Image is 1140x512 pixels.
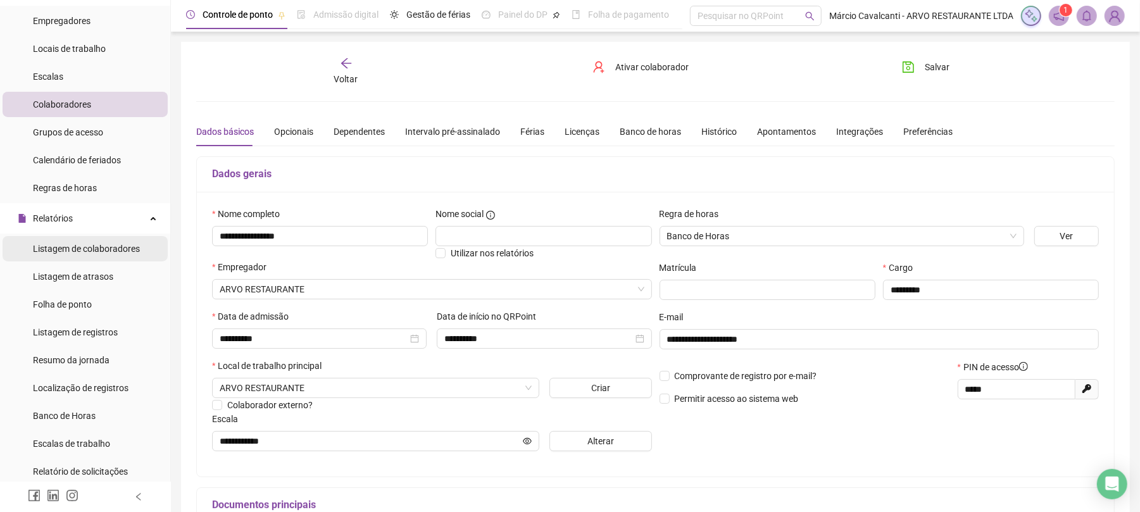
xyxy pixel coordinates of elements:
div: Open Intercom Messenger [1097,469,1127,499]
span: pushpin [553,11,560,19]
span: file [18,214,27,223]
span: notification [1053,10,1065,22]
span: Voltar [334,74,358,84]
span: Gestão de férias [406,9,470,20]
span: Controle de ponto [203,9,273,20]
div: Banco de horas [620,125,681,139]
span: info-circle [1019,362,1028,371]
span: Colaboradores [33,99,91,109]
button: Ver [1034,226,1099,246]
button: Salvar [893,57,959,77]
span: RUA DJALMA FARIAS, TORREÃO [220,378,532,397]
span: Criar [591,381,610,395]
span: Grupos de acesso [33,127,103,137]
span: Empregadores [33,16,91,26]
span: Banco de Horas [33,411,96,421]
span: pushpin [278,11,285,19]
span: Calendário de feriados [33,155,121,165]
div: Dados básicos [196,125,254,139]
span: Escalas [33,72,63,82]
span: bell [1081,10,1093,22]
span: Nome social [435,207,484,221]
span: clock-circle [186,10,195,19]
div: Preferências [903,125,953,139]
span: Comprovante de registro por e-mail? [675,371,817,381]
span: Colaborador externo? [227,400,313,410]
span: Admissão digital [313,9,379,20]
span: search [805,11,815,21]
span: Alterar [587,434,614,448]
span: dashboard [482,10,491,19]
span: Permitir acesso ao sistema web [675,394,799,404]
label: Nome completo [212,207,288,221]
span: sun [390,10,399,19]
span: arrow-left [340,57,353,70]
label: Escala [212,412,246,426]
h5: Dados gerais [212,166,1099,182]
span: Localização de registros [33,383,128,393]
span: book [572,10,580,19]
label: Data de início no QRPoint [437,309,544,323]
label: Matrícula [660,261,705,275]
span: Escalas de trabalho [33,439,110,449]
span: left [134,492,143,501]
label: Regra de horas [660,207,727,221]
span: Relatórios [33,213,73,223]
span: Painel do DP [498,9,548,20]
span: Resumo da jornada [33,355,110,365]
div: Opcionais [274,125,313,139]
label: E-mail [660,310,692,324]
img: sparkle-icon.fc2bf0ac1784a2077858766a79e2daf3.svg [1024,9,1038,23]
span: Folha de ponto [33,299,92,309]
div: Apontamentos [757,125,816,139]
span: Ver [1060,229,1073,243]
span: Utilizar nos relatórios [451,248,534,258]
img: 52917 [1105,6,1124,25]
label: Cargo [883,261,921,275]
span: Ativar colaborador [615,60,689,74]
button: Criar [549,378,652,398]
span: Banco de Horas [667,227,1017,246]
span: Listagem de atrasos [33,272,113,282]
span: linkedin [47,489,60,502]
label: Empregador [212,260,275,274]
span: Locais de trabalho [33,44,106,54]
span: save [902,61,915,73]
span: PIN de acesso [963,360,1028,374]
span: instagram [66,489,78,502]
sup: 1 [1060,4,1072,16]
span: 1 [1064,6,1068,15]
div: Intervalo pré-assinalado [405,125,500,139]
div: Licenças [565,125,599,139]
div: Férias [520,125,544,139]
span: info-circle [486,211,495,220]
div: Dependentes [334,125,385,139]
span: Folha de pagamento [588,9,669,20]
span: Salvar [925,60,949,74]
span: facebook [28,489,41,502]
span: eye [523,437,532,446]
span: Relatório de solicitações [33,466,128,477]
span: Listagem de colaboradores [33,244,140,254]
span: file-done [297,10,306,19]
span: Regras de horas [33,183,97,193]
span: Márcio Cavalcanti - ARVO RESTAURANTE LTDA [829,9,1013,23]
div: Histórico [701,125,737,139]
div: Integrações [836,125,883,139]
button: Alterar [549,431,652,451]
span: ARVO RESTAURANTE LTDA [220,280,644,299]
label: Data de admissão [212,309,297,323]
label: Local de trabalho principal [212,359,330,373]
button: Ativar colaborador [583,57,698,77]
span: Listagem de registros [33,327,118,337]
span: user-add [592,61,605,73]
